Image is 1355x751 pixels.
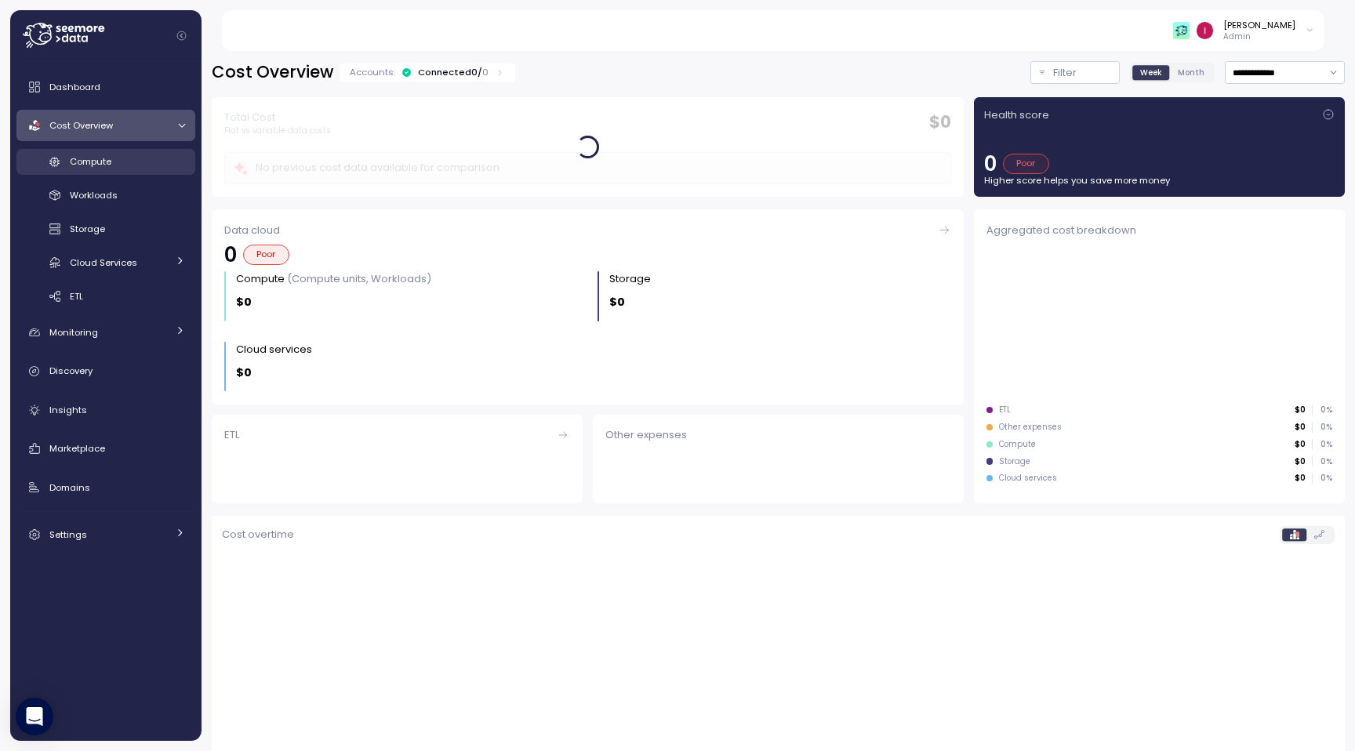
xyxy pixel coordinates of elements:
div: Poor [1003,154,1049,174]
img: ACg8ocKLuhHFaZBJRg6H14Zm3JrTaqN1bnDy5ohLcNYWE-rfMITsOg=s96-c [1197,22,1213,38]
p: $0 [236,293,252,311]
p: Accounts: [350,66,395,78]
p: $0 [1295,439,1306,450]
div: ETL [999,405,1011,415]
span: Domains [49,481,90,494]
div: Cloud services [236,342,312,357]
span: Storage [70,223,105,235]
a: Dashboard [16,71,195,103]
p: Filter [1053,65,1077,81]
button: Filter [1030,61,1120,84]
a: Insights [16,394,195,426]
div: Storage [609,271,651,287]
a: Settings [16,519,195,550]
div: Open Intercom Messenger [16,698,53,735]
a: Cloud Services [16,249,195,275]
span: Settings [49,528,87,541]
a: Storage [16,216,195,242]
span: Week [1140,67,1162,78]
a: Marketplace [16,433,195,464]
h2: Cost Overview [212,61,333,84]
a: ETL [212,415,583,503]
div: Connected 0 / [418,66,489,78]
div: Other expenses [999,422,1062,433]
p: $0 [609,293,625,311]
p: 0 % [1313,422,1331,433]
a: Cost Overview [16,110,195,141]
a: Data cloud0PoorCompute (Compute units, Workloads)$0Storage $0Cloud services $0 [212,209,964,404]
div: Data cloud [224,223,951,238]
span: Compute [70,155,111,168]
div: Other expenses [605,427,951,443]
p: 0 % [1313,456,1331,467]
p: Admin [1223,31,1295,42]
p: $0 [1295,473,1306,484]
span: Cloud Services [70,256,137,269]
p: $0 [1295,405,1306,415]
p: $0 [1295,456,1306,467]
p: Health score [984,107,1049,123]
div: Accounts:Connected0/0 [340,63,515,82]
p: 0 % [1313,439,1331,450]
p: 0 [482,66,489,78]
p: Cost overtime [222,527,294,542]
div: Storage [999,456,1030,467]
p: 0 % [1313,405,1331,415]
p: $0 [1295,422,1306,433]
span: Dashboard [49,81,100,93]
div: ETL [224,427,570,443]
a: ETL [16,283,195,309]
div: Aggregated cost breakdown [986,223,1332,238]
div: Compute [236,271,431,287]
span: ETL [70,290,83,303]
a: Monitoring [16,317,195,348]
img: 65f98ecb31a39d60f1f315eb.PNG [1173,22,1190,38]
div: Compute [999,439,1036,450]
span: Workloads [70,189,118,201]
p: 0 % [1313,473,1331,484]
p: 0 [984,154,997,174]
p: Higher score helps you save more money [984,174,1335,187]
span: Month [1178,67,1204,78]
span: Insights [49,404,87,416]
a: Domains [16,472,195,503]
span: Marketplace [49,442,105,455]
span: Cost Overview [49,119,113,132]
p: $0 [236,364,252,382]
a: Compute [16,149,195,175]
button: Collapse navigation [172,30,191,42]
a: Discovery [16,356,195,387]
p: 0 [224,245,237,265]
div: [PERSON_NAME] [1223,19,1295,31]
span: Monitoring [49,326,98,339]
a: Workloads [16,183,195,209]
span: Discovery [49,365,93,377]
p: (Compute units, Workloads) [287,271,431,286]
div: Poor [243,245,289,265]
div: Cloud services [999,473,1057,484]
